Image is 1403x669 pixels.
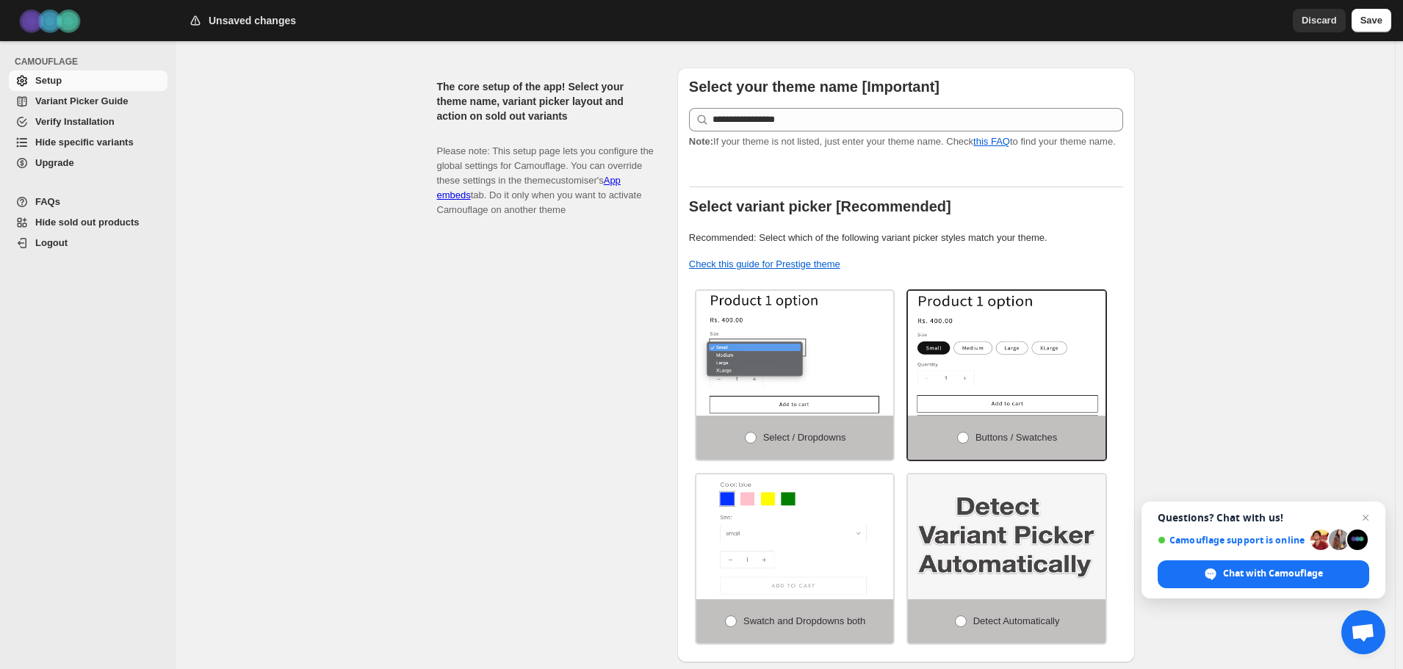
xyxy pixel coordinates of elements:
[35,157,74,168] span: Upgrade
[209,13,296,28] h2: Unsaved changes
[763,432,846,443] span: Select / Dropdowns
[437,129,654,217] p: Please note: This setup page lets you configure the global settings for Camouflage. You can overr...
[35,116,115,127] span: Verify Installation
[1158,560,1369,588] span: Chat with Camouflage
[975,432,1057,443] span: Buttons / Swatches
[1158,535,1305,546] span: Camouflage support is online
[689,258,840,270] a: Check this guide for Prestige theme
[1158,512,1369,524] span: Questions? Chat with us!
[1302,13,1337,28] span: Discard
[35,137,134,148] span: Hide specific variants
[9,112,167,132] a: Verify Installation
[908,474,1106,599] img: Detect Automatically
[9,153,167,173] a: Upgrade
[437,79,654,123] h2: The core setup of the app! Select your theme name, variant picker layout and action on sold out v...
[35,95,128,106] span: Variant Picker Guide
[973,136,1010,147] a: this FAQ
[9,192,167,212] a: FAQs
[15,56,169,68] span: CAMOUFLAGE
[973,615,1060,626] span: Detect Automatically
[35,217,140,228] span: Hide sold out products
[908,291,1106,416] img: Buttons / Swatches
[1223,567,1323,580] span: Chat with Camouflage
[689,136,713,147] strong: Note:
[696,474,894,599] img: Swatch and Dropdowns both
[35,75,62,86] span: Setup
[1341,610,1385,654] a: Open chat
[1352,9,1391,32] button: Save
[689,198,951,214] b: Select variant picker [Recommended]
[743,615,865,626] span: Swatch and Dropdowns both
[689,231,1123,245] p: Recommended: Select which of the following variant picker styles match your theme.
[1360,13,1382,28] span: Save
[9,70,167,91] a: Setup
[9,233,167,253] a: Logout
[35,196,60,207] span: FAQs
[696,291,894,416] img: Select / Dropdowns
[689,79,939,95] b: Select your theme name [Important]
[689,134,1123,149] p: If your theme is not listed, just enter your theme name. Check to find your theme name.
[35,237,68,248] span: Logout
[9,212,167,233] a: Hide sold out products
[9,132,167,153] a: Hide specific variants
[9,91,167,112] a: Variant Picker Guide
[1293,9,1346,32] button: Discard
